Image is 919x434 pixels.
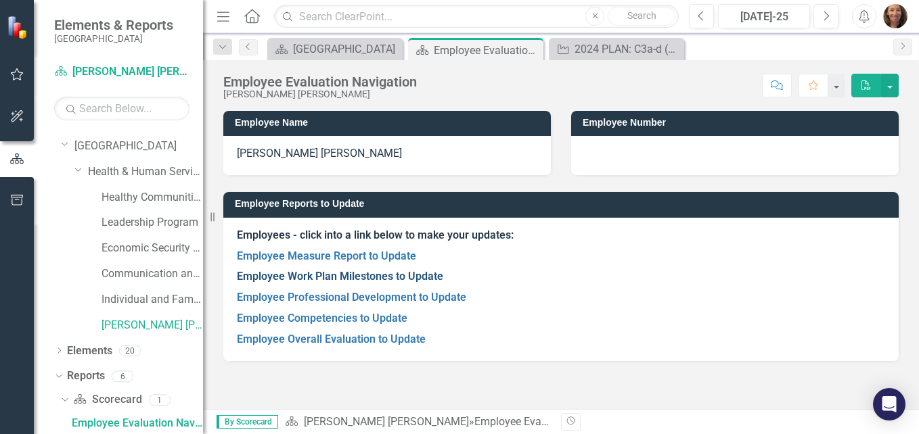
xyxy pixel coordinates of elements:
[873,388,905,420] div: Open Intercom Messenger
[293,41,399,57] div: [GEOGRAPHIC_DATA]
[237,291,466,304] a: Employee Professional Development to Update
[237,312,407,324] a: Employee Competencies to Update
[274,5,679,28] input: Search ClearPoint...
[237,228,514,241] strong: Employees - click into a link below to make your updates:
[627,10,656,21] span: Search
[237,333,426,345] a: Employee Overall Evaluation to Update
[217,415,278,429] span: By Scorecard
[73,392,141,408] a: Scorecard
[112,370,133,382] div: 6
[723,9,805,25] div: [DATE]-25
[102,266,203,282] a: Communication and Coordination Program
[102,292,203,308] a: Individual and Family Health Program
[54,97,189,120] input: Search Below...
[285,414,551,430] div: »
[67,368,105,384] a: Reports
[434,42,540,59] div: Employee Evaluation Navigation
[223,89,417,99] div: [PERSON_NAME] [PERSON_NAME]
[608,7,675,26] button: Search
[88,164,203,180] a: Health & Human Services Department
[102,318,203,333] a: [PERSON_NAME] [PERSON_NAME]
[68,412,203,434] a: Employee Evaluation Navigation
[119,345,141,356] div: 20
[72,417,203,429] div: Employee Evaluation Navigation
[237,249,416,262] a: Employee Measure Report to Update
[149,394,171,406] div: 1
[237,270,443,283] a: Employee Work Plan Milestones to Update
[54,33,173,44] small: [GEOGRAPHIC_DATA]
[102,190,203,206] a: Healthy Communities Program
[223,74,417,89] div: Employee Evaluation Navigation
[235,199,892,209] h3: Employee Reports to Update
[575,41,681,57] div: 2024 PLAN: C3a-d (Childcare & Education)
[583,118,892,128] h3: Employee Number
[552,41,681,57] a: 2024 PLAN: C3a-d (Childcare & Education)
[102,215,203,231] a: Leadership Program
[883,4,907,28] img: Kristen Peterson
[74,139,203,154] a: [GEOGRAPHIC_DATA]
[474,415,629,428] div: Employee Evaluation Navigation
[102,241,203,256] a: Economic Security Program
[271,41,399,57] a: [GEOGRAPHIC_DATA]
[67,343,112,359] a: Elements
[54,64,189,80] a: [PERSON_NAME] [PERSON_NAME]
[235,118,544,128] h3: Employee Name
[54,17,173,33] span: Elements & Reports
[304,415,469,428] a: [PERSON_NAME] [PERSON_NAME]
[7,16,30,39] img: ClearPoint Strategy
[237,146,537,162] p: [PERSON_NAME] [PERSON_NAME]
[718,4,810,28] button: [DATE]-25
